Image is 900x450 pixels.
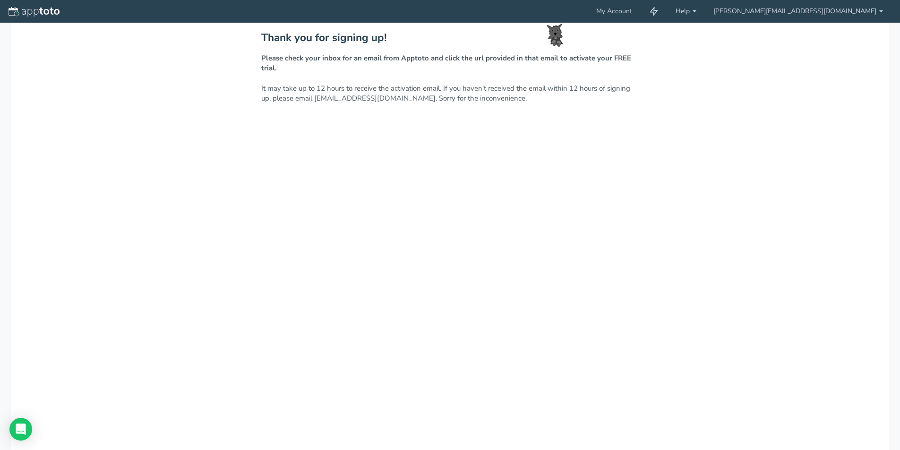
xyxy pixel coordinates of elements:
p: It may take up to 12 hours to receive the activation email. If you haven't received the email wit... [261,53,639,104]
img: logo-apptoto--white.svg [9,7,60,17]
strong: Please check your inbox for an email from Apptoto and click the url provided in that email to act... [261,53,631,73]
div: Open Intercom Messenger [9,418,32,441]
h2: Thank you for signing up! [261,32,639,44]
img: toto-small.png [547,24,564,47]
